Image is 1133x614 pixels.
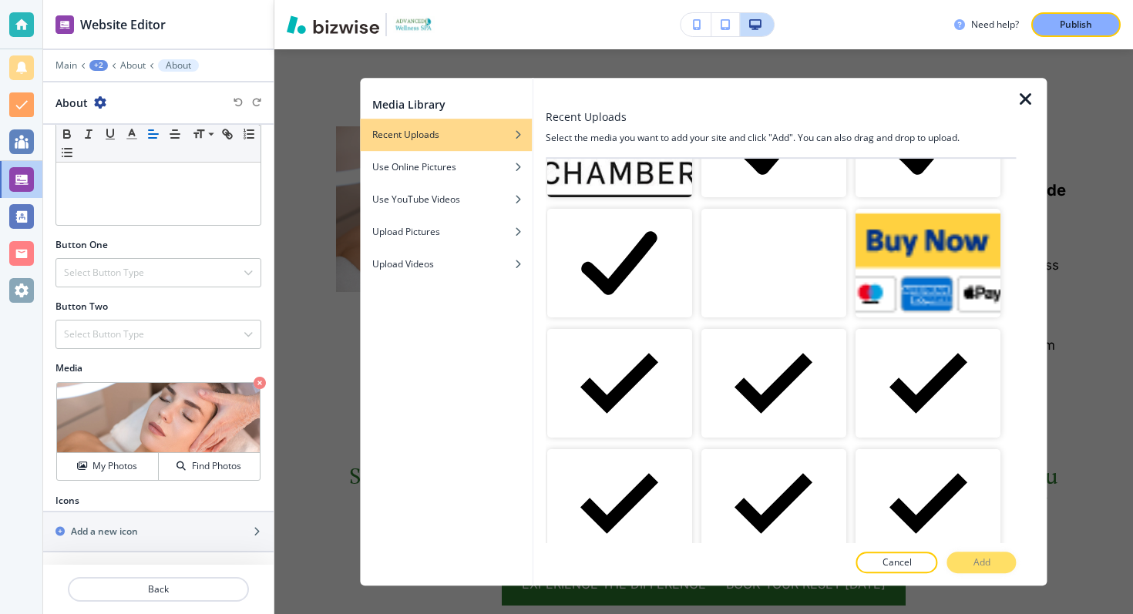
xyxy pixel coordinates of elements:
[80,15,166,34] h2: Website Editor
[64,327,144,341] h4: Select Button Type
[55,95,88,111] h2: About
[55,15,74,34] img: editor icon
[393,16,435,32] img: Your Logo
[55,238,108,252] h2: Button One
[158,59,199,72] button: About
[372,257,434,271] h4: Upload Videos
[1031,12,1121,37] button: Publish
[360,151,532,183] button: Use Online Pictures
[360,248,532,280] button: Upload Videos
[68,577,249,602] button: Back
[360,183,532,216] button: Use YouTube Videos
[55,300,108,314] h2: Button Two
[92,459,137,473] h4: My Photos
[57,453,159,480] button: My Photos
[360,119,532,151] button: Recent Uploads
[372,160,456,174] h4: Use Online Pictures
[372,225,440,239] h4: Upload Pictures
[55,381,261,481] div: My PhotosFind Photos
[43,512,274,551] button: Add a new icon
[89,60,108,71] button: +2
[372,96,445,112] h2: Media Library
[166,60,191,71] p: About
[546,131,1016,145] h4: Select the media you want to add your site and click "Add". You can also drag and drop to upload.
[883,555,912,569] p: Cancel
[64,266,144,280] h4: Select Button Type
[360,216,532,248] button: Upload Pictures
[856,552,938,573] button: Cancel
[287,15,379,34] img: Bizwise Logo
[69,582,247,596] p: Back
[971,18,1019,32] h3: Need help?
[55,361,261,375] h2: Media
[55,60,77,71] button: Main
[372,193,460,206] h4: Use YouTube Videos
[120,60,146,71] button: About
[546,109,627,125] h3: Recent Uploads
[55,494,79,508] h2: Icons
[71,525,138,539] h2: Add a new icon
[372,128,439,142] h4: Recent Uploads
[192,459,241,473] h4: Find Photos
[159,453,260,480] button: Find Photos
[1060,18,1092,32] p: Publish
